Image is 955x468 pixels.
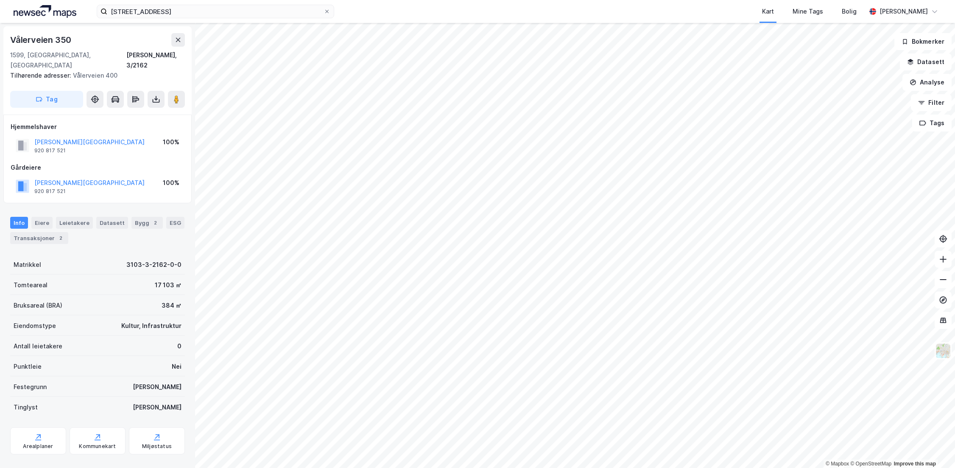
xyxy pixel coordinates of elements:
button: Datasett [900,53,952,70]
button: Tags [912,115,952,132]
button: Tag [10,91,83,108]
div: Hjemmelshaver [11,122,184,132]
iframe: Chat Widget [913,427,955,468]
div: Antall leietakere [14,341,62,351]
a: Improve this map [894,461,936,467]
div: Info [10,217,28,229]
div: ESG [166,217,184,229]
div: [PERSON_NAME] [880,6,928,17]
img: logo.a4113a55bc3d86da70a041830d287a7e.svg [14,5,76,18]
div: Gårdeiere [11,163,184,173]
div: 384 ㎡ [162,300,182,311]
button: Bokmerker [894,33,952,50]
div: Vålerveien 350 [10,33,73,47]
button: Analyse [902,74,952,91]
div: [PERSON_NAME] [133,402,182,412]
div: Tomteareal [14,280,47,290]
div: 2 [151,219,159,227]
div: Kultur, Infrastruktur [121,321,182,331]
div: Datasett [96,217,128,229]
div: 17 103 ㎡ [155,280,182,290]
a: Mapbox [826,461,849,467]
div: Eiendomstype [14,321,56,331]
div: Bygg [131,217,163,229]
div: Kart [762,6,774,17]
span: Tilhørende adresser: [10,72,73,79]
div: Transaksjoner [10,232,68,244]
div: Festegrunn [14,382,47,392]
div: Eiere [31,217,53,229]
div: Kommunekart [79,443,116,450]
div: 100% [163,178,179,188]
div: Punktleie [14,362,42,372]
div: 1599, [GEOGRAPHIC_DATA], [GEOGRAPHIC_DATA] [10,50,126,70]
input: Søk på adresse, matrikkel, gårdeiere, leietakere eller personer [107,5,324,18]
div: Mine Tags [793,6,823,17]
div: [PERSON_NAME], 3/2162 [126,50,185,70]
div: 3103-3-2162-0-0 [126,260,182,270]
div: Tinglyst [14,402,38,412]
div: 0 [177,341,182,351]
img: Z [935,343,951,359]
div: 100% [163,137,179,147]
button: Filter [911,94,952,111]
div: Matrikkel [14,260,41,270]
div: Vålerveien 400 [10,70,178,81]
a: OpenStreetMap [850,461,891,467]
div: 2 [56,234,65,242]
div: Arealplaner [23,443,53,450]
div: Nei [172,362,182,372]
div: [PERSON_NAME] [133,382,182,392]
div: Miljøstatus [142,443,172,450]
div: Kontrollprogram for chat [913,427,955,468]
div: 920 817 521 [34,147,66,154]
div: Bolig [842,6,857,17]
div: Bruksareal (BRA) [14,300,62,311]
div: Leietakere [56,217,93,229]
div: 920 817 521 [34,188,66,195]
